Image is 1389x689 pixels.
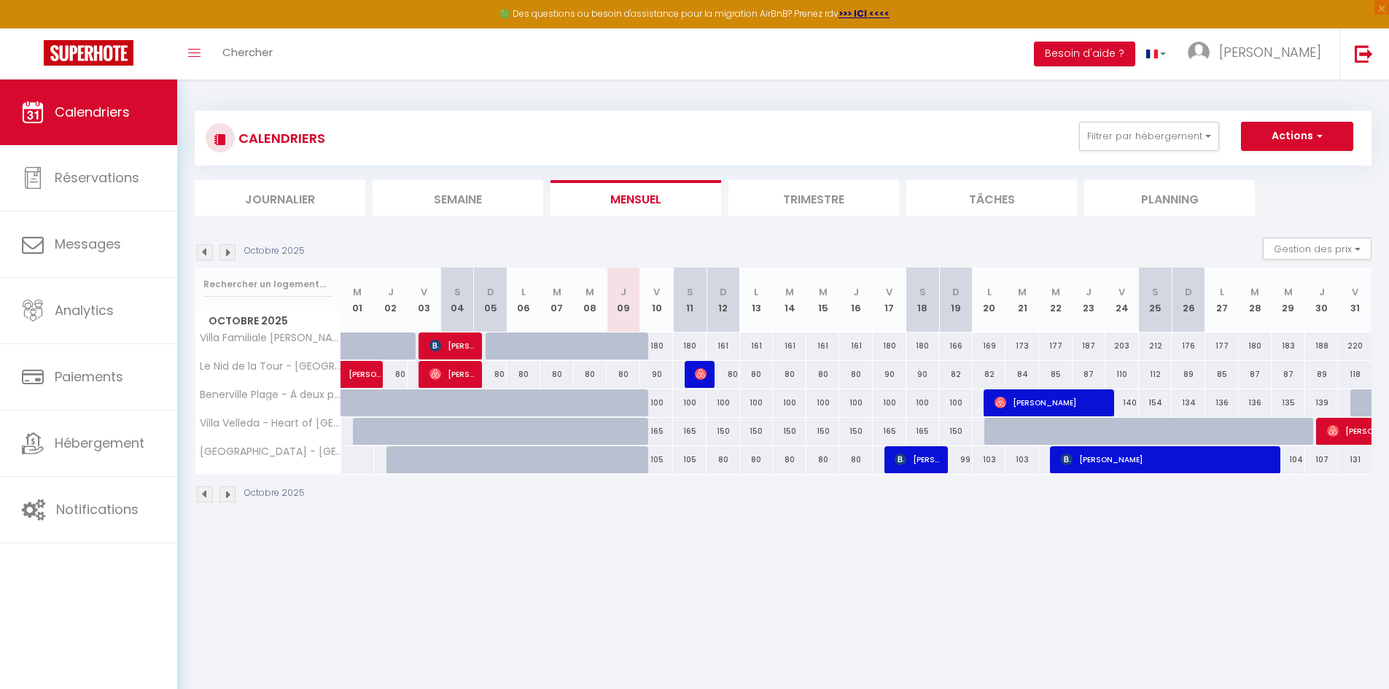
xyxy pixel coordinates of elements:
[607,268,640,332] th: 09
[895,445,939,473] span: [PERSON_NAME]
[839,361,873,388] div: 80
[349,353,382,381] span: [PERSON_NAME]
[773,389,806,416] div: 100
[806,361,840,388] div: 80
[773,446,806,473] div: 80
[973,361,1006,388] div: 82
[973,446,1006,473] div: 103
[521,285,526,299] abbr: L
[195,311,341,332] span: Octobre 2025
[55,235,121,253] span: Messages
[373,180,543,216] li: Semaine
[720,285,727,299] abbr: D
[574,361,607,388] div: 80
[203,271,332,297] input: Rechercher un logement...
[1073,268,1106,332] th: 23
[1241,122,1353,151] button: Actions
[1205,332,1239,359] div: 177
[1139,332,1172,359] div: 212
[754,285,758,299] abbr: L
[1084,180,1255,216] li: Planning
[1355,44,1373,63] img: logout
[839,7,890,20] strong: >>> ICI <<<<
[906,361,940,388] div: 90
[939,268,973,332] th: 19
[1005,268,1039,332] th: 21
[673,446,707,473] div: 105
[56,500,139,518] span: Notifications
[1118,285,1125,299] abbr: V
[939,418,973,445] div: 150
[55,367,123,386] span: Paiements
[740,446,774,473] div: 80
[198,361,343,372] span: Le Nid de la Tour - [GEOGRAPHIC_DATA]
[640,361,674,388] div: 90
[211,28,284,79] a: Chercher
[1239,332,1272,359] div: 180
[1105,361,1139,388] div: 110
[853,285,859,299] abbr: J
[1086,285,1092,299] abbr: J
[1105,389,1139,416] div: 140
[388,285,394,299] abbr: J
[1185,285,1192,299] abbr: D
[44,40,133,66] img: Super Booking
[1338,361,1372,388] div: 118
[1250,285,1259,299] abbr: M
[1105,268,1139,332] th: 24
[1263,238,1372,260] button: Gestion des prix
[1352,285,1358,299] abbr: V
[55,434,144,452] span: Hébergement
[740,268,774,332] th: 13
[353,285,362,299] abbr: M
[707,361,740,388] div: 80
[1039,361,1073,388] div: 85
[1034,42,1135,66] button: Besoin d'aide ?
[873,361,906,388] div: 90
[607,361,640,388] div: 80
[235,122,325,155] h3: CALENDRIERS
[1188,42,1210,63] img: ...
[1205,361,1239,388] div: 85
[1305,361,1339,388] div: 89
[939,389,973,416] div: 100
[429,360,474,388] span: [PERSON_NAME]
[1152,285,1159,299] abbr: S
[773,268,806,332] th: 14
[553,285,561,299] abbr: M
[952,285,960,299] abbr: D
[244,486,305,500] p: Octobre 2025
[1305,446,1339,473] div: 107
[1305,332,1339,359] div: 188
[55,168,139,187] span: Réservations
[1305,268,1339,332] th: 30
[1172,268,1205,332] th: 26
[785,285,794,299] abbr: M
[1061,445,1273,473] span: [PERSON_NAME]
[55,103,130,121] span: Calendriers
[1073,332,1106,359] div: 187
[540,361,574,388] div: 80
[341,361,375,389] a: [PERSON_NAME]
[1284,285,1293,299] abbr: M
[728,180,899,216] li: Trimestre
[1272,389,1305,416] div: 135
[906,418,940,445] div: 165
[640,389,674,416] div: 100
[198,332,343,343] span: Villa Familiale [PERSON_NAME] & [PERSON_NAME] Golf
[1018,285,1027,299] abbr: M
[819,285,828,299] abbr: M
[939,361,973,388] div: 82
[695,360,706,388] span: [PERSON_NAME]
[773,361,806,388] div: 80
[1272,446,1305,473] div: 104
[198,446,343,457] span: [GEOGRAPHIC_DATA] - [GEOGRAPHIC_DATA], parking privé
[1239,389,1272,416] div: 136
[1272,361,1305,388] div: 87
[374,268,408,332] th: 02
[222,44,273,60] span: Chercher
[740,418,774,445] div: 150
[440,268,474,332] th: 04
[1005,361,1039,388] div: 84
[707,268,740,332] th: 12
